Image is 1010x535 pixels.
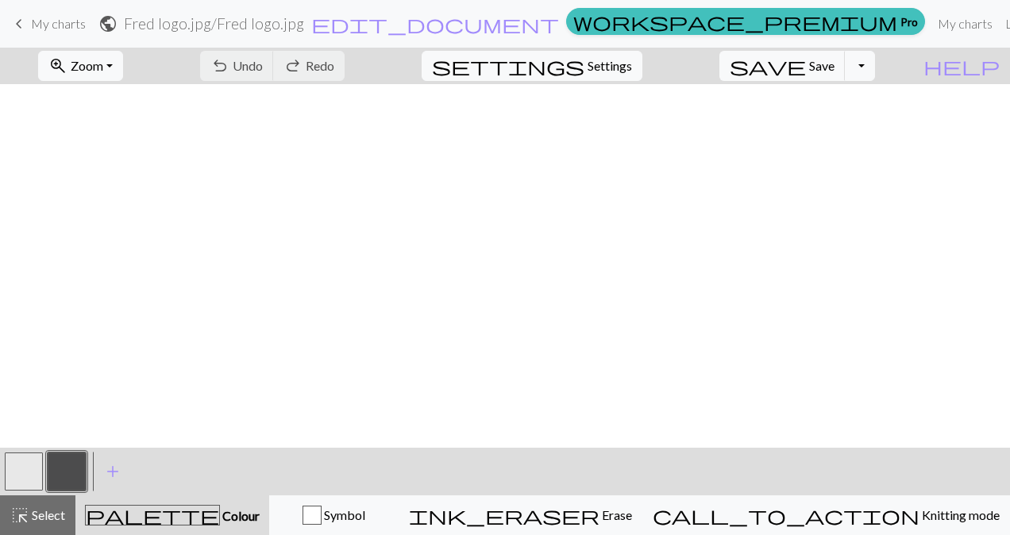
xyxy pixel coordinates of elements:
span: call_to_action [653,504,919,526]
span: save [730,55,806,77]
span: Select [29,507,65,522]
i: Settings [432,56,584,75]
button: Save [719,51,846,81]
span: Save [809,58,835,73]
a: My charts [931,8,999,40]
span: workspace_premium [573,10,897,33]
span: edit_document [311,13,559,35]
h2: Fred logo.jpg / Fred logo.jpg [124,14,304,33]
button: Knitting mode [642,495,1010,535]
span: add [103,460,122,483]
button: Symbol [269,495,399,535]
button: Colour [75,495,269,535]
span: palette [86,504,219,526]
a: My charts [10,10,86,37]
span: Erase [599,507,632,522]
span: Symbol [322,507,365,522]
span: Zoom [71,58,103,73]
span: My charts [31,16,86,31]
span: keyboard_arrow_left [10,13,29,35]
span: help [923,55,1000,77]
a: Pro [566,8,925,35]
button: Erase [399,495,642,535]
span: ink_eraser [409,504,599,526]
span: public [98,13,118,35]
span: zoom_in [48,55,67,77]
span: Knitting mode [919,507,1000,522]
span: highlight_alt [10,504,29,526]
span: settings [432,55,584,77]
span: Settings [588,56,632,75]
button: Zoom [38,51,123,81]
span: Colour [220,508,260,523]
button: SettingsSettings [422,51,642,81]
